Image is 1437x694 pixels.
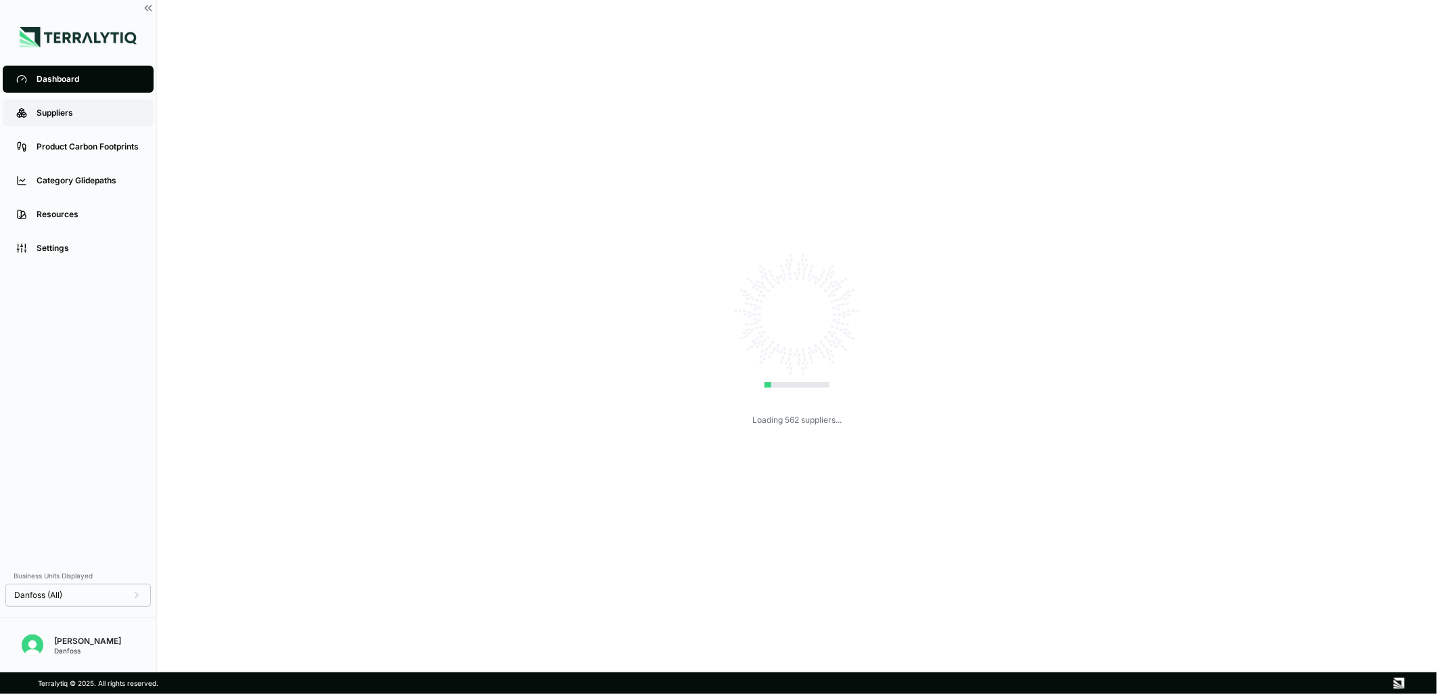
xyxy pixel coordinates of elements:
[20,27,137,47] img: Logo
[729,247,865,382] img: Loading
[37,175,140,186] div: Category Glidepaths
[54,636,121,647] div: [PERSON_NAME]
[37,74,140,85] div: Dashboard
[16,629,49,662] button: Open user button
[37,243,140,254] div: Settings
[14,590,62,601] span: Danfoss (All)
[37,108,140,118] div: Suppliers
[37,209,140,220] div: Resources
[54,647,121,655] div: Danfoss
[22,634,43,656] img: Emily Calam
[37,141,140,152] div: Product Carbon Footprints
[752,415,842,425] div: Loading 562 suppliers...
[5,568,151,584] div: Business Units Displayed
